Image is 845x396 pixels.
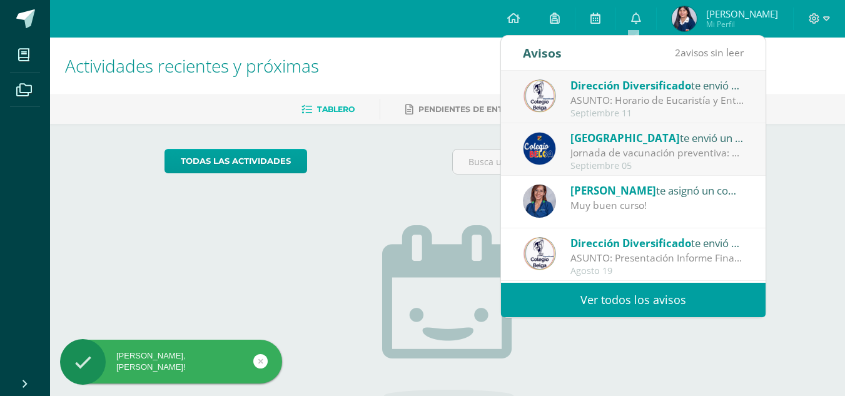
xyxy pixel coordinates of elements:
[418,104,525,114] span: Pendientes de entrega
[523,237,556,270] img: 544bf8086bc8165e313644037ea68f8d.png
[706,8,778,20] span: [PERSON_NAME]
[570,183,656,198] span: [PERSON_NAME]
[706,19,778,29] span: Mi Perfil
[675,46,744,59] span: avisos sin leer
[570,235,744,251] div: te envió un aviso
[570,146,744,160] div: Jornada de vacunación preventiva: Estimados Padres y Estimadas Madres de Familia: Deseándoles un ...
[570,251,744,265] div: ASUNTO: Presentación Informe Final del Seminario: ASUNTO: Presentación Informe Final del Seminari...
[65,54,319,78] span: Actividades recientes y próximas
[675,46,681,59] span: 2
[570,108,744,119] div: Septiembre 11
[570,93,744,108] div: ASUNTO: Horario de Eucaristía y Entrega Simbólica de Títulos: ASUNTO: Horario de Eucaristía y Ent...
[570,236,691,250] span: Dirección Diversificado
[60,350,282,373] div: [PERSON_NAME], [PERSON_NAME]!
[164,149,307,173] a: todas las Actividades
[317,104,355,114] span: Tablero
[570,77,744,93] div: te envió un aviso
[570,131,680,145] span: [GEOGRAPHIC_DATA]
[405,99,525,119] a: Pendientes de entrega
[570,198,744,213] div: Muy buen curso!
[301,99,355,119] a: Tablero
[570,266,744,277] div: Agosto 19
[523,36,562,70] div: Avisos
[672,6,697,31] img: a2da35ff555ef07e2fde2f49e3fe0410.png
[570,78,691,93] span: Dirección Diversificado
[523,185,556,218] img: dc8e5749d5cc5fa670e8d5c98426d2b3.png
[523,79,556,113] img: 544bf8086bc8165e313644037ea68f8d.png
[570,161,744,171] div: Septiembre 05
[570,129,744,146] div: te envió un aviso
[570,182,744,198] div: te asignó un comentario en 'Curso en línea' para 'Producción de Contenidos Digitales'
[523,132,556,165] img: 919ad801bb7643f6f997765cf4083301.png
[453,150,730,174] input: Busca una actividad próxima aquí...
[501,283,766,317] a: Ver todos los avisos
